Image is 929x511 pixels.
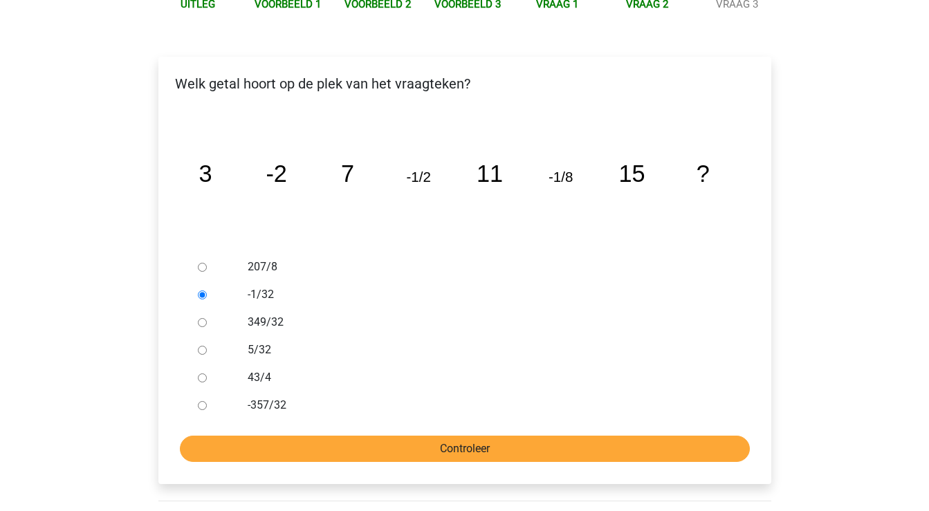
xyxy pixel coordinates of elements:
tspan: -1/8 [549,169,573,185]
tspan: ? [696,160,709,187]
label: 5/32 [248,342,726,358]
label: 207/8 [248,259,726,275]
tspan: -2 [266,160,286,187]
tspan: 7 [340,160,353,187]
label: 349/32 [248,314,726,331]
label: -1/32 [248,286,726,303]
tspan: 11 [476,160,502,187]
tspan: 15 [618,160,645,187]
label: 43/4 [248,369,726,386]
tspan: 3 [199,160,212,187]
tspan: -1/2 [406,169,430,185]
input: Controleer [180,436,750,462]
label: -357/32 [248,397,726,414]
p: Welk getal hoort op de plek van het vraagteken? [169,73,760,94]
